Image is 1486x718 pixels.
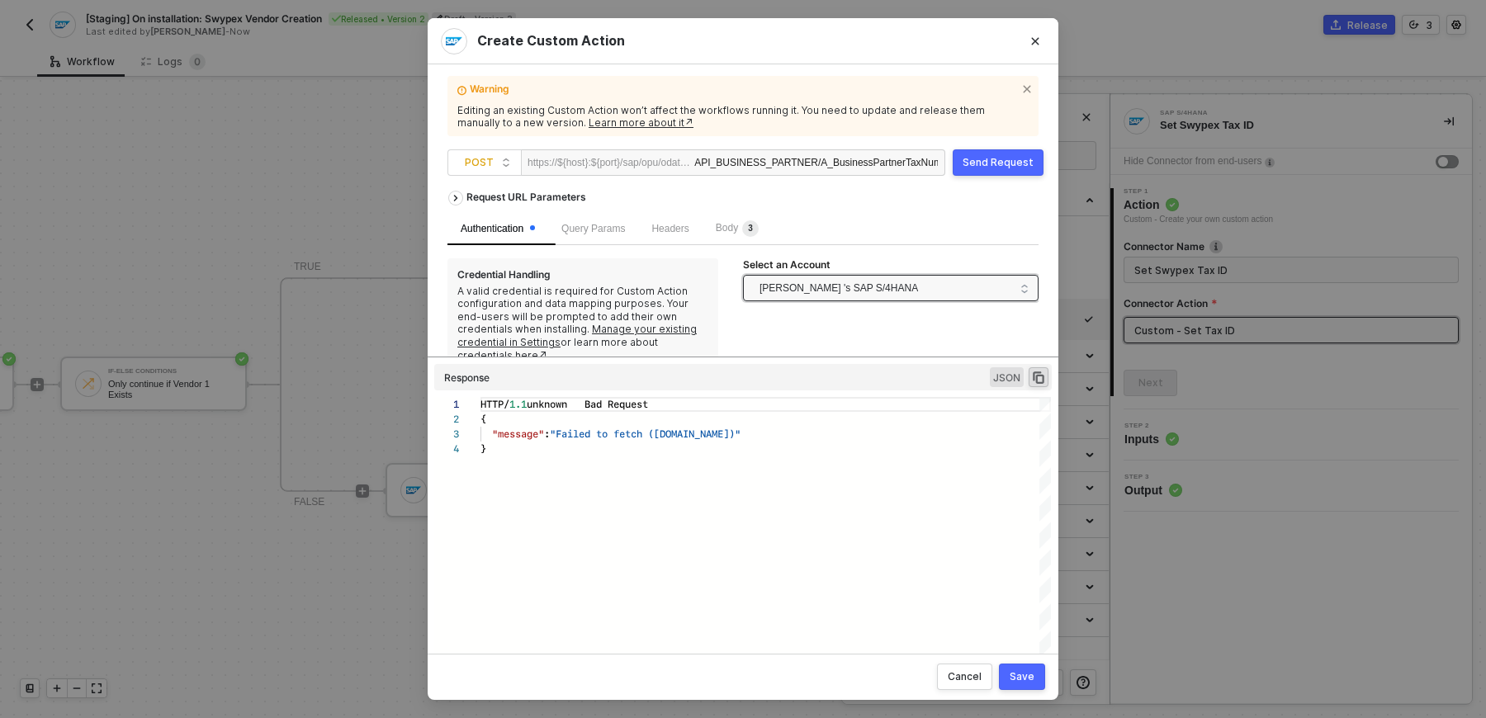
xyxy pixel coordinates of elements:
[953,149,1044,176] button: Send Request
[937,664,992,690] button: Cancel
[444,371,490,385] div: Response
[441,28,1045,54] div: Create Custom Action
[760,276,918,300] span: [PERSON_NAME] 's SAP S/4HANA
[457,285,708,362] div: A valid credential is required for Custom Action configuration and data mapping purposes. Your en...
[963,156,1034,169] div: Send Request
[1012,18,1058,64] button: Close
[527,396,648,412] span: unknown Bad Request
[465,150,511,175] span: POST
[434,412,459,427] div: 2
[1022,81,1035,94] span: icon-close
[550,426,741,442] span: "Failed to fetch ([DOMAIN_NAME])"
[449,196,462,202] span: icon-arrow-right
[457,268,551,281] div: Credential Handling
[716,222,759,234] span: Body
[1010,670,1034,683] div: Save
[434,427,459,442] div: 3
[457,104,1029,130] div: Editing an existing Custom Action won’t affect the workflows running it. You need to update and r...
[480,396,509,412] span: HTTP/
[515,349,547,361] a: here↗
[694,150,938,177] div: API_BUSINESS_PARTNER/A_BusinessPartnerTaxNumber
[446,33,462,50] img: integration-icon
[480,411,486,427] span: {
[999,664,1045,690] button: Save
[748,224,753,233] span: 3
[743,258,841,272] label: Select an Account
[461,221,535,237] div: Authentication
[651,223,689,234] span: Headers
[1031,370,1046,385] span: icon-copy-paste
[434,397,459,412] div: 1
[470,83,1015,101] span: Warning
[480,397,481,412] textarea: Editor content;Press Alt+F1 for Accessibility Options.
[528,150,694,175] div: https://${host}:${port}/sap/opu/odata/sap/
[742,220,759,237] sup: 3
[948,670,982,683] div: Cancel
[434,442,459,456] div: 4
[492,426,544,442] span: "message"
[457,323,697,348] a: Manage your existing credential in Settings
[589,116,693,129] a: Learn more about it↗
[561,223,625,234] span: Query Params
[990,367,1024,387] span: JSON
[509,396,527,412] span: 1.1
[480,441,486,456] span: }
[458,182,594,212] div: Request URL Parameters
[544,426,550,442] span: :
